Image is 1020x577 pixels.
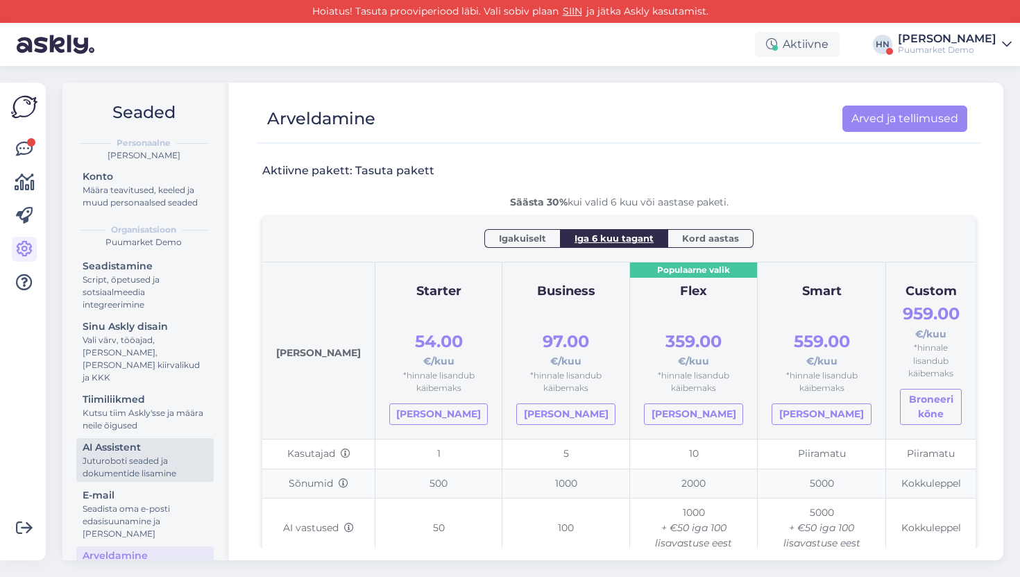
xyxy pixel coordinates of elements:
[630,262,758,278] div: Populaarne valik
[900,342,962,381] div: *hinnale lisandub käibemaks
[898,33,1012,56] a: [PERSON_NAME]Puumarket Demo
[629,440,758,469] td: 10
[389,369,488,395] div: *hinnale lisandub käibemaks
[758,499,886,558] td: 5000
[510,196,568,208] b: Säästa 30%
[644,328,744,369] div: €/kuu
[11,94,37,120] img: Askly Logo
[900,301,962,342] div: €/kuu
[772,403,872,425] a: [PERSON_NAME]
[76,317,214,386] a: Sinu Askly disainVali värv, tööajad, [PERSON_NAME], [PERSON_NAME] kiirvalikud ja KKK
[898,44,996,56] div: Puumarket Demo
[758,440,886,469] td: Piiramatu
[502,469,629,499] td: 1000
[262,469,375,499] td: Sõnumid
[655,521,732,549] i: + €50 iga 100 lisavastuse eest
[886,440,976,469] td: Piiramatu
[276,276,361,426] div: [PERSON_NAME]
[83,488,207,503] div: E-mail
[262,163,434,178] h3: Aktiivne pakett: Tasuta pakett
[83,169,207,184] div: Konto
[575,231,654,245] span: Iga 6 kuu tagant
[772,328,872,369] div: €/kuu
[76,390,214,434] a: TiimiliikmedKutsu tiim Askly'sse ja määra neile õigused
[772,369,872,395] div: *hinnale lisandub käibemaks
[267,106,375,132] div: Arveldamine
[629,469,758,499] td: 2000
[389,328,488,369] div: €/kuu
[74,149,214,162] div: [PERSON_NAME]
[755,32,840,57] div: Aktiivne
[117,137,171,149] b: Personaalne
[516,282,615,301] div: Business
[83,549,207,563] div: Arveldamine
[629,499,758,558] td: 1000
[758,469,886,499] td: 5000
[74,99,214,126] h2: Seaded
[873,35,892,54] div: HN
[83,440,207,455] div: AI Assistent
[262,440,375,469] td: Kasutajad
[559,5,586,17] a: SIIN
[794,331,850,351] span: 559.00
[900,389,962,425] button: Broneeri kõne
[83,455,207,480] div: Juturoboti seaded ja dokumentide lisamine
[783,521,860,549] i: + €50 iga 100 lisavastuse eest
[886,499,976,558] td: Kokkuleppel
[516,403,615,425] a: [PERSON_NAME]
[375,440,502,469] td: 1
[389,403,488,425] a: [PERSON_NAME]
[898,33,996,44] div: [PERSON_NAME]
[516,369,615,395] div: *hinnale lisandub käibemaks
[665,331,722,351] span: 359.00
[644,403,744,425] a: [PERSON_NAME]
[262,499,375,558] td: AI vastused
[83,334,207,384] div: Vali värv, tööajad, [PERSON_NAME], [PERSON_NAME] kiirvalikud ja KKK
[76,438,214,482] a: AI AssistentJuturoboti seaded ja dokumentide lisamine
[644,282,744,301] div: Flex
[903,303,960,324] span: 959.00
[83,259,207,274] div: Seadistamine
[76,486,214,542] a: E-mailSeadista oma e-posti edasisuunamine ja [PERSON_NAME]
[516,328,615,369] div: €/kuu
[83,274,207,311] div: Script, õpetused ja sotsiaalmeedia integreerimine
[842,106,967,132] a: Arved ja tellimused
[83,407,207,432] div: Kutsu tiim Askly'sse ja määra neile õigused
[543,331,589,351] span: 97.00
[415,331,463,351] span: 54.00
[682,231,739,245] span: Kord aastas
[886,469,976,499] td: Kokkuleppel
[76,257,214,313] a: SeadistamineScript, õpetused ja sotsiaalmeedia integreerimine
[772,282,872,301] div: Smart
[74,236,214,249] div: Puumarket Demo
[83,319,207,334] div: Sinu Askly disain
[76,167,214,211] a: KontoMäära teavitused, keeled ja muud personaalsed seaded
[502,499,629,558] td: 100
[900,282,962,301] div: Custom
[83,503,207,540] div: Seadista oma e-posti edasisuunamine ja [PERSON_NAME]
[389,282,488,301] div: Starter
[499,231,546,245] span: Igakuiselt
[375,469,502,499] td: 500
[262,195,976,210] div: kui valid 6 kuu või aastase paketi.
[644,369,744,395] div: *hinnale lisandub käibemaks
[83,184,207,209] div: Määra teavitused, keeled ja muud personaalsed seaded
[111,224,176,236] b: Organisatsioon
[375,499,502,558] td: 50
[502,440,629,469] td: 5
[83,392,207,407] div: Tiimiliikmed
